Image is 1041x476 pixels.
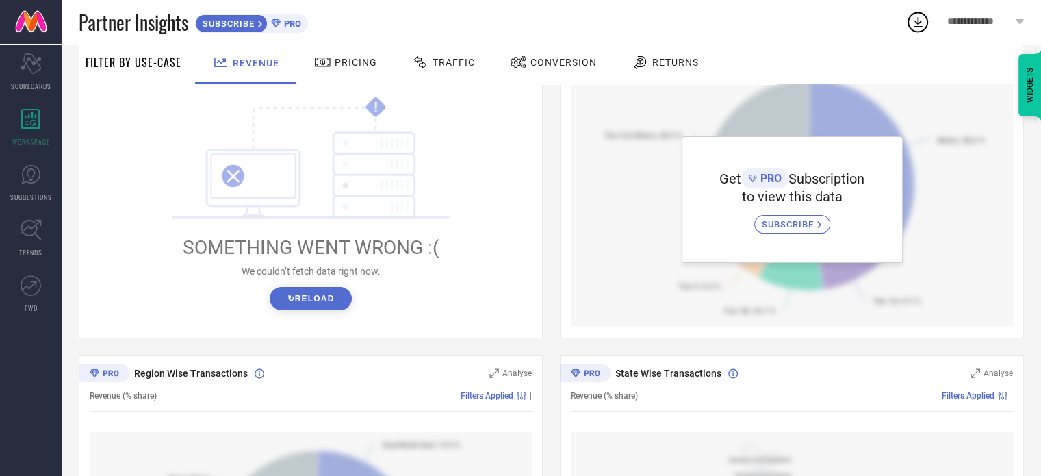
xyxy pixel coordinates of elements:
[530,391,532,401] span: |
[489,368,499,378] svg: Zoom
[742,188,843,205] span: to view this data
[281,18,301,29] span: PRO
[762,219,817,229] span: SUBSCRIBE
[25,303,38,313] span: FWD
[433,57,475,68] span: Traffic
[1011,391,1013,401] span: |
[79,8,188,36] span: Partner Insights
[530,57,597,68] span: Conversion
[79,364,129,385] div: Premium
[90,391,157,401] span: Revenue (% share)
[571,391,638,401] span: Revenue (% share)
[270,287,351,310] button: ↻Reload
[196,18,258,29] span: SUBSCRIBE
[195,11,308,33] a: SUBSCRIBEPRO
[757,172,782,185] span: PRO
[615,368,721,379] span: State Wise Transactions
[12,136,50,147] span: WORKSPACE
[10,192,52,202] span: SUGGESTIONS
[502,368,532,378] span: Analyse
[86,54,181,71] span: Filter By Use-Case
[652,57,699,68] span: Returns
[560,364,611,385] div: Premium
[183,236,439,259] span: SOMETHING WENT WRONG :(
[11,81,51,91] span: SCORECARDS
[905,10,930,34] div: Open download list
[942,391,994,401] span: Filters Applied
[461,391,513,401] span: Filters Applied
[134,368,248,379] span: Region Wise Transactions
[233,58,279,68] span: Revenue
[19,247,42,258] span: TRENDS
[374,99,378,115] tspan: !
[971,368,980,378] svg: Zoom
[719,171,741,187] span: Get
[984,368,1013,378] span: Analyse
[788,171,864,187] span: Subscription
[335,57,377,68] span: Pricing
[242,266,381,277] span: We couldn’t fetch data right now.
[754,205,830,234] a: SUBSCRIBE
